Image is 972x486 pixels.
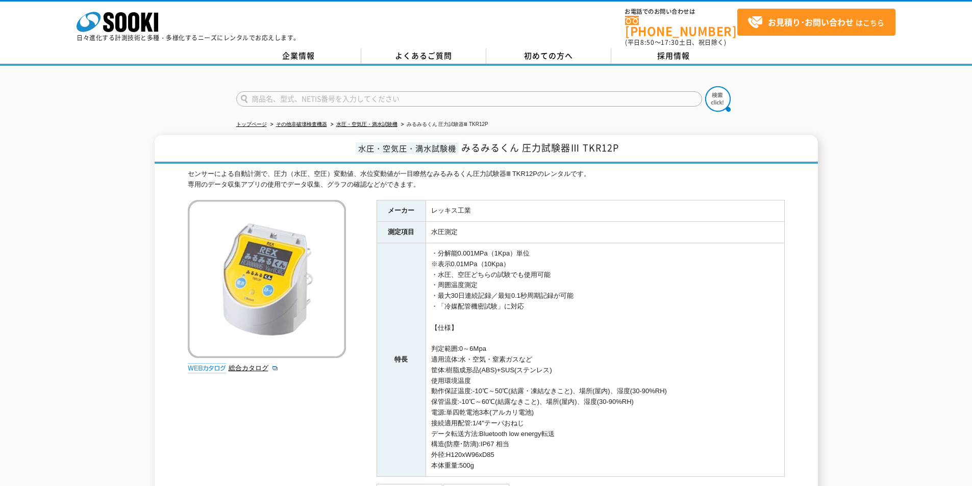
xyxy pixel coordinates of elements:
strong: お見積り･お問い合わせ [768,16,854,28]
th: 特長 [377,243,426,477]
p: 日々進化する計測技術と多種・多様化するニーズにレンタルでお応えします。 [77,35,300,41]
a: 企業情報 [236,48,361,64]
th: 測定項目 [377,222,426,243]
img: webカタログ [188,363,226,373]
span: 初めての方へ [524,50,573,61]
a: お見積り･お問い合わせはこちら [737,9,895,36]
span: 水圧・空気圧・満水試験機 [356,142,459,154]
a: 総合カタログ [229,364,279,372]
div: センサーによる自動計測で、圧力（水圧、空圧）変動値、水位変動値が一目瞭然なみるみるくん圧力試験器Ⅲ TKR12Pのレンタルです。 専用のデータ収集アプリの使用でデータ収集、グラフの確認などができます。 [188,169,785,190]
span: みるみるくん 圧力試験器Ⅲ TKR12P [461,141,619,155]
a: 初めての方へ [486,48,611,64]
span: 17:30 [661,38,679,47]
li: みるみるくん 圧力試験器Ⅲ TKR12P [399,119,488,130]
span: お電話でのお問い合わせは [625,9,737,15]
td: 水圧測定 [426,222,784,243]
a: トップページ [236,121,267,127]
th: メーカー [377,200,426,222]
td: ・分解能0.001MPa（1Kpa）単位 ※表示0.01MPa（10Kpa） ・水圧、空圧どちらの試験でも使用可能 ・周囲温度測定 ・最大30日連続記録／最短0.1秒周期記録が可能 ・「冷媒配管... [426,243,784,477]
td: レッキス工業 [426,200,784,222]
img: みるみるくん 圧力試験器Ⅲ TKR12P [188,200,346,358]
a: [PHONE_NUMBER] [625,16,737,37]
a: その他非破壊検査機器 [276,121,327,127]
a: 採用情報 [611,48,736,64]
span: はこちら [747,15,884,30]
span: 8:50 [640,38,655,47]
span: (平日 ～ 土日、祝日除く) [625,38,726,47]
input: 商品名、型式、NETIS番号を入力してください [236,91,702,107]
a: よくあるご質問 [361,48,486,64]
img: btn_search.png [705,86,731,112]
a: 水圧・空気圧・満水試験機 [336,121,397,127]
